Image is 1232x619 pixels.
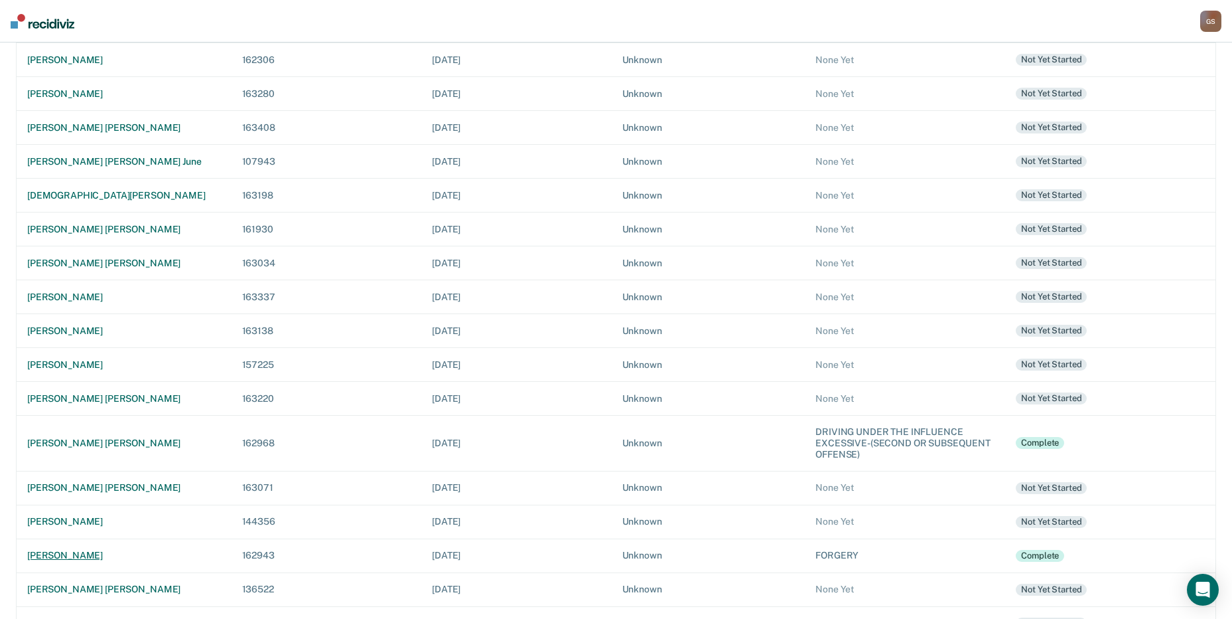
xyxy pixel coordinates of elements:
td: Unknown [612,213,805,246]
div: Not yet started [1016,359,1087,371]
div: [PERSON_NAME] [PERSON_NAME] [27,393,221,404]
button: GS [1200,11,1221,32]
div: Not yet started [1016,223,1087,235]
td: 157225 [232,348,422,382]
div: Not yet started [1016,291,1087,303]
td: Unknown [612,280,805,314]
td: Unknown [612,246,805,280]
td: Unknown [612,145,805,179]
td: [DATE] [421,314,611,348]
div: None Yet [815,516,994,527]
div: Not yet started [1016,189,1087,201]
div: [PERSON_NAME] [PERSON_NAME] june [27,156,221,167]
td: Unknown [612,111,805,145]
div: [PERSON_NAME] [27,88,221,100]
div: G S [1200,11,1221,32]
td: Unknown [612,179,805,213]
td: [DATE] [421,179,611,213]
td: 162943 [232,539,422,573]
td: [DATE] [421,43,611,77]
div: [PERSON_NAME] [27,54,221,66]
td: 162306 [232,43,422,77]
div: Not yet started [1016,257,1087,269]
div: Not yet started [1016,54,1087,66]
td: [DATE] [421,539,611,573]
td: 163408 [232,111,422,145]
td: Unknown [612,348,805,382]
div: Complete [1016,437,1064,449]
div: None Yet [815,88,994,100]
td: [DATE] [421,348,611,382]
div: [PERSON_NAME] [PERSON_NAME] [27,438,221,449]
td: 162968 [232,416,422,471]
td: 107943 [232,145,422,179]
td: Unknown [612,416,805,471]
div: None Yet [815,190,994,201]
td: 163337 [232,280,422,314]
div: FORGERY [815,550,994,561]
td: 163071 [232,471,422,505]
div: Not yet started [1016,482,1087,494]
div: None Yet [815,156,994,167]
td: Unknown [612,43,805,77]
div: [PERSON_NAME] [27,325,221,337]
td: [DATE] [421,213,611,246]
div: [PERSON_NAME] [PERSON_NAME] [27,122,221,133]
div: Not yet started [1016,155,1087,167]
div: Not yet started [1016,88,1087,100]
div: [PERSON_NAME] [27,550,221,561]
div: [PERSON_NAME] [27,292,221,303]
td: [DATE] [421,573,611,606]
div: Complete [1016,550,1064,562]
div: Not yet started [1016,122,1087,133]
td: Unknown [612,505,805,539]
td: [DATE] [421,280,611,314]
td: 163198 [232,179,422,213]
td: [DATE] [421,382,611,416]
td: 163220 [232,382,422,416]
td: [DATE] [421,111,611,145]
td: Unknown [612,382,805,416]
div: None Yet [815,122,994,133]
div: None Yet [815,292,994,303]
div: DRIVING UNDER THE INFLUENCE EXCESSIVE-(SECOND OR SUBSEQUENT OFFENSE) [815,426,994,460]
div: [PERSON_NAME] [PERSON_NAME] [27,224,221,235]
div: None Yet [815,584,994,595]
td: [DATE] [421,145,611,179]
div: None Yet [815,359,994,371]
div: [PERSON_NAME] [PERSON_NAME] [27,482,221,493]
div: Not yet started [1016,584,1087,596]
div: None Yet [815,482,994,493]
div: [PERSON_NAME] [27,516,221,527]
div: None Yet [815,258,994,269]
td: [DATE] [421,246,611,280]
div: Not yet started [1016,516,1087,528]
div: None Yet [815,224,994,235]
td: 144356 [232,505,422,539]
td: 163280 [232,77,422,111]
td: 163034 [232,246,422,280]
td: Unknown [612,539,805,573]
td: [DATE] [421,416,611,471]
div: [PERSON_NAME] [27,359,221,371]
div: Not yet started [1016,393,1087,404]
td: 163138 [232,314,422,348]
td: [DATE] [421,471,611,505]
td: 136522 [232,573,422,606]
img: Recidiviz [11,14,74,29]
div: [PERSON_NAME] [PERSON_NAME] [27,584,221,595]
td: [DATE] [421,77,611,111]
div: None Yet [815,325,994,337]
td: 161930 [232,213,422,246]
div: None Yet [815,54,994,66]
td: Unknown [612,471,805,505]
td: [DATE] [421,505,611,539]
td: Unknown [612,77,805,111]
td: Unknown [612,314,805,348]
div: [PERSON_NAME] [PERSON_NAME] [27,258,221,269]
div: [DEMOGRAPHIC_DATA][PERSON_NAME] [27,190,221,201]
div: Open Intercom Messenger [1187,574,1219,606]
div: None Yet [815,393,994,404]
td: Unknown [612,573,805,606]
div: Not yet started [1016,325,1087,337]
